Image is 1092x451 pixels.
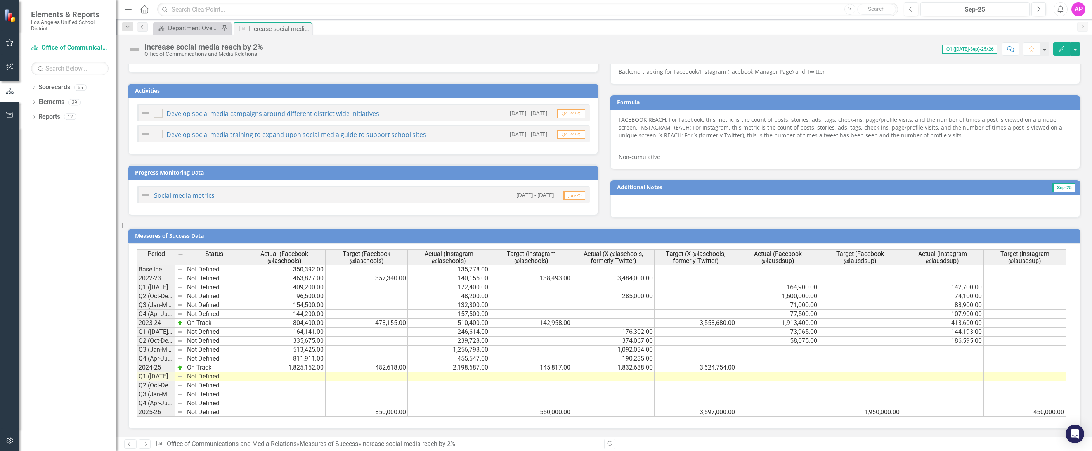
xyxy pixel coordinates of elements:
[74,84,87,91] div: 65
[31,10,109,19] span: Elements & Reports
[177,311,183,317] img: 8DAGhfEEPCf229AAAAAElFTkSuQmCC
[557,130,585,139] span: Q4-24/25
[135,233,1076,238] h3: Measures of Success Data
[408,310,490,319] td: 157,500.00
[984,408,1066,417] td: 450,000.00
[572,328,655,337] td: 176,302.00
[177,284,183,290] img: 8DAGhfEEPCf229AAAAAElFTkSuQmCC
[185,399,243,408] td: Not Defined
[141,190,150,200] img: Not Defined
[137,408,175,417] td: 2025-26
[737,337,819,346] td: 58,075.00
[901,337,984,346] td: 186,595.00
[185,274,243,283] td: Not Defined
[31,62,109,75] input: Search Below...
[617,184,919,190] h3: Additional Notes
[868,6,885,12] span: Search
[490,408,572,417] td: 550,000.00
[137,372,175,381] td: Q1 ([DATE]-Sep)-25/26
[38,112,60,121] a: Reports
[920,2,1030,16] button: Sep-25
[1052,183,1075,192] span: Sep-25
[617,99,1076,105] h3: Formula
[185,381,243,390] td: Not Defined
[135,169,594,175] h3: Progress Monitoring Data
[177,391,183,397] img: 8DAGhfEEPCf229AAAAAElFTkSuQmCC
[137,56,146,64] span: Yes
[572,354,655,363] td: 190,235.00
[408,346,490,354] td: 1,256,798.00
[243,363,326,372] td: 1,825,152.00
[243,346,326,354] td: 513,425.00
[177,338,183,344] img: 8DAGhfEEPCf229AAAAAElFTkSuQmCC
[655,319,737,328] td: 3,553,680.00
[901,319,984,328] td: 413,600.00
[177,275,183,282] img: 8DAGhfEEPCf229AAAAAElFTkSuQmCC
[185,319,243,328] td: On Track
[923,5,1027,14] div: Sep-25
[141,109,150,118] img: Not Defined
[185,372,243,381] td: Not Defined
[492,251,570,264] span: Target (Instagram @laschools)
[619,152,1072,161] p: Non-cumulative
[31,19,109,32] small: Los Angeles Unified School District
[490,274,572,283] td: 138,493.00
[901,283,984,292] td: 142,700.00
[619,68,825,75] span: Backend tracking for Facebook/Instagram (Facebook Manager Page) and Twitter
[557,109,585,118] span: Q4-24/25
[1066,425,1084,443] div: Open Intercom Messenger
[128,43,140,55] img: Not Defined
[656,251,735,264] span: Target (X @laschools, formerly Twitter)
[409,251,488,264] span: Actual (Instagram @laschools)
[408,319,490,328] td: 510,400.00
[243,354,326,363] td: 811,911.00
[185,301,243,310] td: Not Defined
[177,373,183,380] img: 8DAGhfEEPCf229AAAAAElFTkSuQmCC
[68,99,81,105] div: 39
[574,251,653,264] span: Actual (X @laschools, formerly Twitter)
[185,390,243,399] td: Not Defined
[361,440,455,448] div: Increase social media reach by 2%
[857,4,896,15] button: Search
[326,319,408,328] td: 473,155.00
[326,408,408,417] td: 850,000.00
[166,109,379,118] a: Develop social media campaigns around different district wide initiatives
[243,301,326,310] td: 154,500.00
[985,251,1064,264] span: Target (Instagram @lausdsup)
[137,265,175,274] td: Baseline
[177,329,183,335] img: 8DAGhfEEPCf229AAAAAElFTkSuQmCC
[177,365,183,371] img: zOikAAAAAElFTkSuQmCC
[243,292,326,301] td: 96,500.00
[655,408,737,417] td: 3,697,000.00
[147,251,165,257] span: Period
[177,356,183,362] img: 8DAGhfEEPCf229AAAAAElFTkSuQmCC
[137,283,175,292] td: Q1 ([DATE]-Sep)-23/24
[137,292,175,301] td: Q2 (Oct-Dec)-23/24
[243,283,326,292] td: 409,200.00
[155,23,219,33] a: Department Overview
[177,382,183,389] img: 8DAGhfEEPCf229AAAAAElFTkSuQmCC
[137,363,175,372] td: 2024-25
[517,191,554,199] small: [DATE] - [DATE]
[300,440,358,448] a: Measures of Success
[243,328,326,337] td: 164,141.00
[157,3,898,16] input: Search ClearPoint...
[572,274,655,283] td: 3,484,000.00
[901,301,984,310] td: 88,900.00
[243,274,326,283] td: 463,877.00
[166,130,426,139] a: Develop social media training to expand upon social media guide to support school sites
[408,363,490,372] td: 2,198,687.00
[572,292,655,301] td: 285,000.00
[185,265,243,274] td: Not Defined
[563,191,585,200] span: Jun-25
[326,363,408,372] td: 482,618.00
[156,440,598,449] div: » »
[942,45,997,54] span: Q1 ([DATE]-Sep)-25/26
[408,354,490,363] td: 455,547.00
[4,9,17,22] img: ClearPoint Strategy
[135,88,594,93] h3: Activities
[327,251,406,264] span: Target (Facebook @laschools)
[177,266,183,273] img: 8DAGhfEEPCf229AAAAAElFTkSuQmCC
[901,292,984,301] td: 74,100.00
[737,328,819,337] td: 73,965.00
